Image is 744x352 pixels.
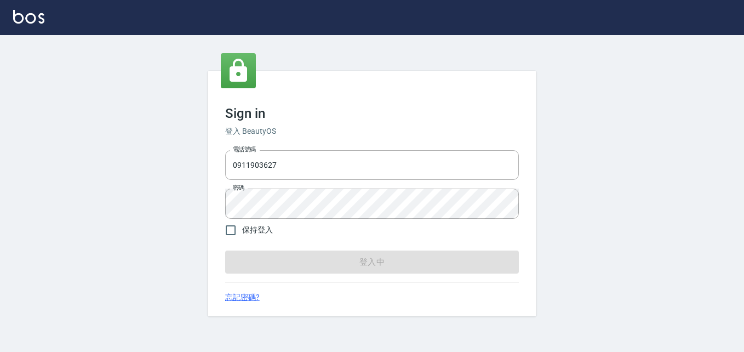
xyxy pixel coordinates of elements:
img: Logo [13,10,44,24]
label: 密碼 [233,184,244,192]
h6: 登入 BeautyOS [225,126,519,137]
span: 保持登入 [242,224,273,236]
h3: Sign in [225,106,519,121]
label: 電話號碼 [233,145,256,154]
a: 忘記密碼? [225,292,260,303]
